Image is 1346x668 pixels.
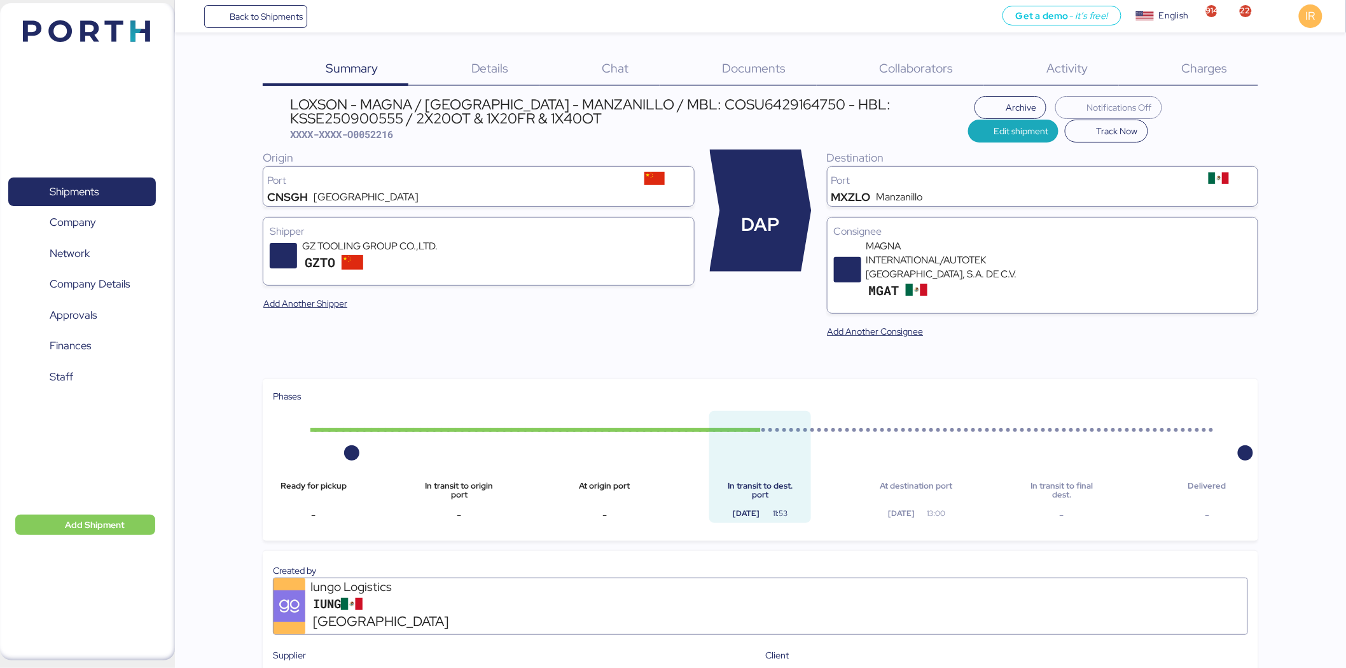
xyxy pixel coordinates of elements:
div: GZ TOOLING GROUP CO.,LTD. [302,239,455,253]
span: DAP [742,211,780,239]
span: Shipments [50,183,99,201]
button: Edit shipment [968,120,1059,143]
button: Add Another Shipper [253,292,357,315]
a: Back to Shipments [204,5,308,28]
span: IR [1306,8,1315,24]
div: - [1167,508,1248,523]
div: Phases [273,389,1248,403]
span: XXXX-XXXX-O0052216 [290,128,393,141]
div: Consignee [834,224,1251,239]
button: Add Another Consignee [817,320,934,343]
span: Add Shipment [65,517,125,532]
div: Delivered [1167,482,1248,500]
span: Add Another Consignee [828,324,924,339]
a: Company Details [8,270,156,299]
div: MXZLO [831,192,871,202]
div: LOXSON - MAGNA / [GEOGRAPHIC_DATA] - MANZANILLO / MBL: COSU6429164750 - HBL: KSSE250900555 / 2X20... [290,97,968,126]
div: At origin port [564,482,646,500]
div: In transit to final dest. [1021,482,1102,500]
span: Edit shipment [994,123,1048,139]
span: Documents [723,60,786,76]
div: [GEOGRAPHIC_DATA] [314,192,419,202]
span: [GEOGRAPHIC_DATA] [313,611,448,632]
div: At destination port [875,482,957,500]
a: Approvals [8,301,156,330]
div: CNSGH [267,192,308,202]
button: Add Shipment [15,515,155,535]
span: Add Another Shipper [263,296,347,311]
span: Chat [602,60,629,76]
span: Back to Shipments [230,9,303,24]
span: Archive [1006,100,1036,115]
span: Network [50,244,90,263]
div: In transit to origin port [419,482,500,500]
span: Approvals [50,306,97,324]
div: Manzanillo [876,192,922,202]
span: Notifications Off [1087,100,1152,115]
span: Company Details [50,275,130,293]
a: Shipments [8,177,156,207]
div: Ready for pickup [273,482,354,500]
button: Track Now [1065,120,1148,143]
span: Charges [1182,60,1228,76]
div: Destination [827,150,1258,166]
div: Created by [273,564,1248,578]
span: Collaborators [880,60,954,76]
div: Iungo Logistics [310,578,463,595]
div: - [419,508,500,523]
button: Notifications Off [1055,96,1162,119]
a: Finances [8,331,156,361]
button: Archive [975,96,1047,119]
div: [DATE] [719,508,772,519]
div: 13:00 [915,508,957,519]
span: Activity [1047,60,1088,76]
span: Summary [326,60,378,76]
div: Shipper [270,224,687,239]
div: Port [831,176,1184,186]
button: Menu [183,6,204,27]
div: - [1021,508,1102,523]
span: Staff [50,368,73,386]
a: Network [8,239,156,268]
span: Track Now [1097,123,1138,139]
div: Port [267,176,620,186]
div: Origin [263,150,694,166]
div: MAGNA INTERNATIONAL/AUTOTEK [GEOGRAPHIC_DATA], S.A. DE C.V. [866,239,1019,281]
div: [DATE] [875,508,928,519]
div: - [273,508,354,523]
span: Details [471,60,509,76]
a: Staff [8,362,156,391]
a: Company [8,208,156,237]
span: Finances [50,337,91,355]
div: - [564,508,646,523]
div: English [1159,9,1188,22]
span: Company [50,213,96,232]
div: In transit to dest. port [719,482,801,500]
div: 11:53 [760,508,801,519]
